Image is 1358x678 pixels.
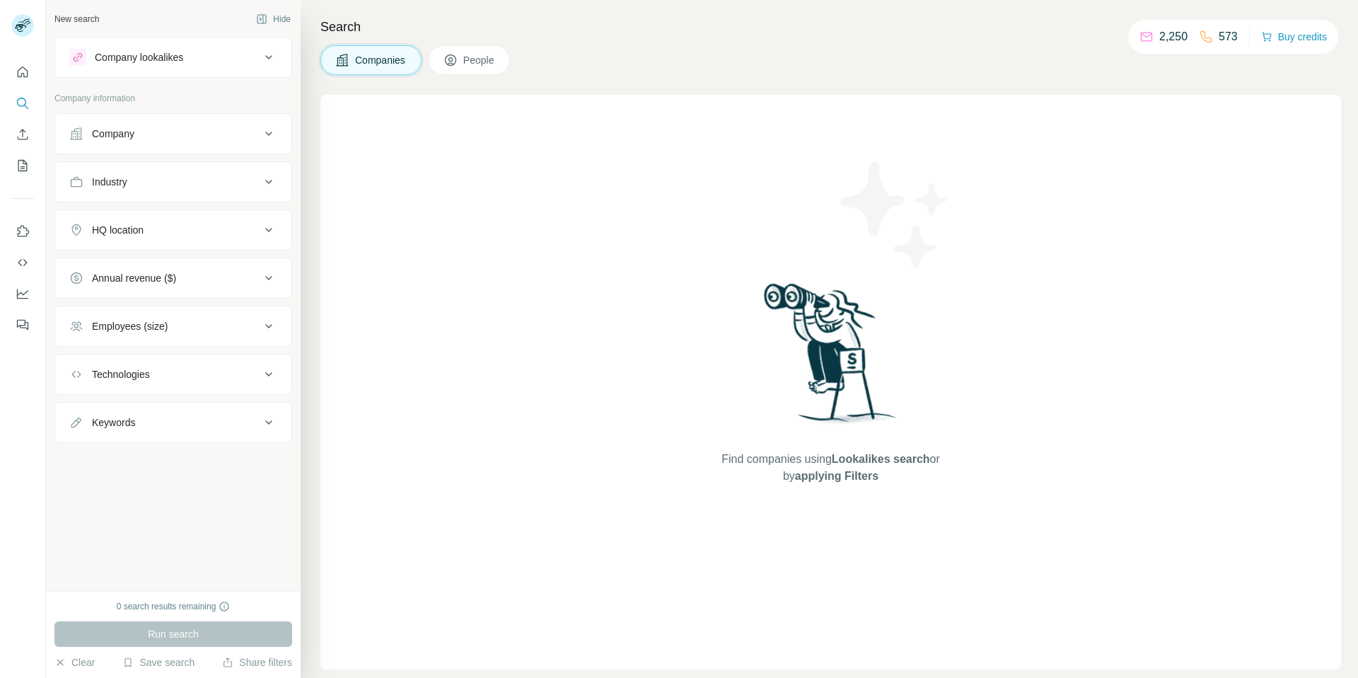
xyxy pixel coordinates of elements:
[92,367,150,381] div: Technologies
[795,470,878,482] span: applying Filters
[55,165,291,199] button: Industry
[11,250,34,275] button: Use Surfe API
[246,8,301,30] button: Hide
[55,261,291,295] button: Annual revenue ($)
[717,451,944,485] span: Find companies using or by
[11,59,34,85] button: Quick start
[222,655,292,670] button: Share filters
[117,600,231,613] div: 0 search results remaining
[463,53,496,67] span: People
[11,281,34,306] button: Dashboard
[122,655,195,670] button: Save search
[355,53,407,67] span: Companies
[11,219,34,244] button: Use Surfe on LinkedIn
[55,309,291,343] button: Employees (size)
[11,312,34,338] button: Feedback
[95,50,183,64] div: Company lookalikes
[831,151,958,279] img: Surfe Illustration - Stars
[1261,27,1327,47] button: Buy credits
[54,13,99,25] div: New search
[55,117,291,151] button: Company
[320,17,1341,37] h4: Search
[92,319,168,333] div: Employees (size)
[55,357,291,391] button: Technologies
[832,453,930,465] span: Lookalikes search
[92,415,135,430] div: Keywords
[11,91,34,116] button: Search
[92,223,144,237] div: HQ location
[54,655,95,670] button: Clear
[92,271,176,285] div: Annual revenue ($)
[758,280,905,437] img: Surfe Illustration - Woman searching with binoculars
[54,92,292,105] p: Company information
[55,213,291,247] button: HQ location
[1159,28,1188,45] p: 2,250
[11,122,34,147] button: Enrich CSV
[92,127,134,141] div: Company
[11,153,34,178] button: My lists
[1219,28,1238,45] p: 573
[55,40,291,74] button: Company lookalikes
[92,175,127,189] div: Industry
[55,406,291,439] button: Keywords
